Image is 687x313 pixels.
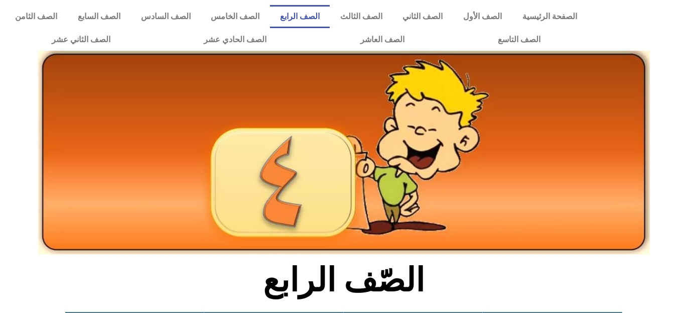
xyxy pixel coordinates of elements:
[453,5,512,28] a: الصف الأول
[130,5,201,28] a: الصف السادس
[157,28,313,51] a: الصف الحادي عشر
[5,28,157,51] a: الصف الثاني عشر
[201,5,270,28] a: الصف الخامس
[270,5,330,28] a: الصف الرابع
[512,5,587,28] a: الصفحة الرئيسية
[178,261,509,300] h2: الصّف الرابع
[392,5,453,28] a: الصف الثاني
[451,28,587,51] a: الصف التاسع
[330,5,392,28] a: الصف الثالث
[5,5,68,28] a: الصف الثامن
[68,5,131,28] a: الصف السابع
[314,28,451,51] a: الصف العاشر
